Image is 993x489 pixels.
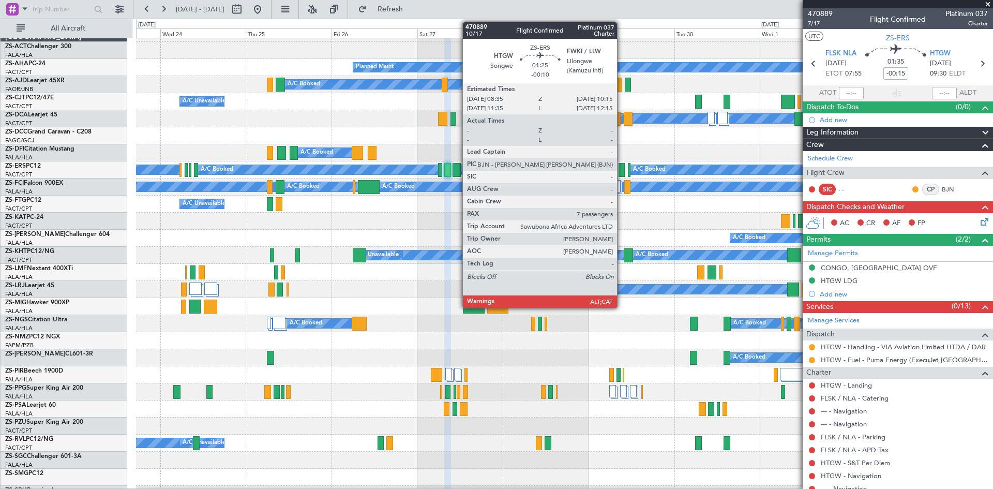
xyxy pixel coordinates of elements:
div: A/C Booked [636,247,668,263]
span: 470889 [808,8,833,19]
a: FALA/HLA [5,461,33,469]
a: FAPM/PZB [5,342,34,349]
a: FAGC/GCJ [5,137,34,144]
a: FALA/HLA [5,307,33,315]
div: Sat 27 [417,28,503,38]
a: FALA/HLA [5,51,33,59]
div: [DATE] [138,21,156,29]
a: ZS-LMFNextant 400XTi [5,265,73,272]
span: 7/17 [808,19,833,28]
span: ZS-LMF [5,265,27,272]
span: ZS-KHT [5,248,27,255]
a: FALA/HLA [5,188,33,196]
div: A/C Booked [550,111,583,126]
span: Charter [806,367,831,379]
a: Manage Permits [808,248,858,259]
a: BJN [942,185,965,194]
span: FLSK NLA [825,49,856,59]
div: [DATE] [761,21,779,29]
a: ZS-MIGHawker 900XP [5,300,69,306]
a: FACT/CPT [5,205,32,213]
span: (0/0) [956,101,971,112]
a: FALA/HLA [5,154,33,161]
a: ZS-KATPC-24 [5,214,43,220]
span: Charter [945,19,988,28]
div: - - [838,185,862,194]
span: All Aircraft [27,25,109,32]
a: ZS-[PERSON_NAME]Challenger 604 [5,231,110,238]
a: ZS-CJTPC12/47E [5,95,54,101]
span: ZS-DCC [5,129,27,135]
span: FP [917,218,925,229]
a: ZS-PSALearjet 60 [5,402,56,408]
a: ZS-AJDLearjet 45XR [5,78,65,84]
a: HTGW - Navigation [821,471,881,480]
span: ZS-ERS [5,163,26,169]
div: A/C Unavailable [183,435,225,451]
div: A/C Booked [288,77,320,92]
span: 07:55 [845,69,862,79]
span: ZS-PIR [5,368,24,374]
div: Add new [820,115,988,124]
a: FACT/CPT [5,256,32,264]
a: FACT/CPT [5,68,32,76]
span: ZS-SMG [5,470,28,477]
div: A/C Unavailable [356,247,399,263]
div: A/C Booked [733,350,765,365]
a: FACT/CPT [5,102,32,110]
a: ZS-FTGPC12 [5,197,41,203]
div: CONGO, [GEOGRAPHIC_DATA] OVF [821,263,937,272]
div: Wed 1 [760,28,846,38]
a: FACT/CPT [5,120,32,127]
span: ZS-ACT [5,43,27,50]
a: ZS-KHTPC12/NG [5,248,54,255]
div: A/C Unavailable [183,94,225,109]
span: 01:35 [887,57,904,67]
span: Services [806,301,833,313]
span: ZS-PPG [5,385,26,391]
a: --- - Navigation [821,420,867,428]
div: A/C Booked [300,145,333,160]
input: --:-- [839,87,864,99]
div: Sun 28 [503,28,589,38]
a: FLSK / NLA - Catering [821,394,889,403]
span: AC [840,218,849,229]
span: Permits [806,234,831,246]
a: ZS-NGSCitation Ultra [5,317,67,323]
span: AF [892,218,900,229]
span: ELDT [949,69,966,79]
span: ZS-PZU [5,419,26,425]
div: A/C Booked [463,162,496,177]
span: ZS-AHA [5,61,28,67]
a: HTGW - Landing [821,381,872,390]
span: [DATE] [930,58,951,69]
div: A/C Unavailable [183,196,225,212]
span: Platinum 037 [945,8,988,19]
span: Leg Information [806,127,859,139]
div: Flight Confirmed [870,14,926,25]
span: [DATE] - [DATE] [176,5,224,14]
div: Mon 29 [589,28,674,38]
a: ZS-PIRBeech 1900D [5,368,63,374]
a: FALA/HLA [5,239,33,247]
div: Tue 30 [674,28,760,38]
a: ZS-NMZPC12 NGX [5,334,60,340]
div: A/C Booked [382,179,415,195]
span: Crew [806,139,824,151]
span: ZS-LRJ [5,283,25,289]
a: ZS-ACTChallenger 300 [5,43,71,50]
span: ZS-NMZ [5,334,29,340]
a: FACT/CPT [5,222,32,230]
span: Dispatch [806,329,835,340]
a: FALA/HLA [5,273,33,281]
div: A/C Booked [201,162,233,177]
div: A/C Booked [548,281,581,297]
a: FAOR/JNB [5,85,33,93]
a: FLSK / NLA - APD Tax [821,446,889,454]
a: FACT/CPT [5,427,32,435]
a: ZS-PPGSuper King Air 200 [5,385,83,391]
div: A/C Booked [733,230,765,246]
a: ZS-DCCGrand Caravan - C208 [5,129,92,135]
span: Flight Crew [806,167,845,179]
button: Refresh [353,1,415,18]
